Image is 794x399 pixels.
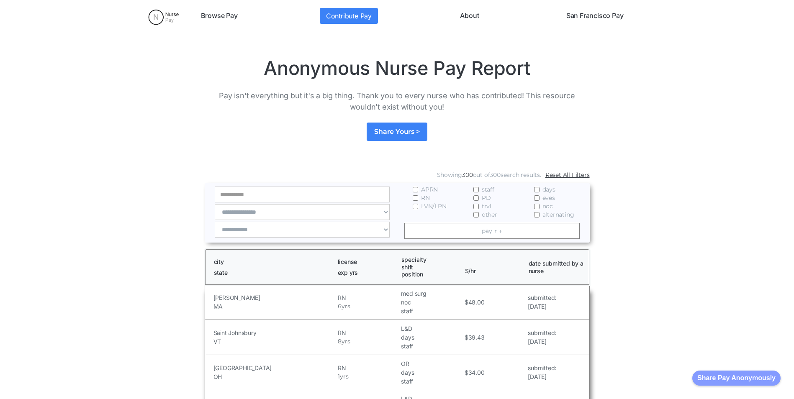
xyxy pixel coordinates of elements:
[457,8,482,24] a: About
[528,337,556,346] h5: [DATE]
[473,187,479,192] input: staff
[401,359,462,368] h5: OR
[542,185,555,194] span: days
[482,194,491,202] span: PD
[473,204,479,209] input: trvl
[528,363,556,381] a: submitted:[DATE]
[528,328,556,337] h5: submitted:
[413,204,418,209] input: LVN/LPN
[401,368,462,377] h5: days
[465,368,468,377] h5: $
[401,333,462,342] h5: days
[465,260,521,274] h1: $/hr
[490,171,500,179] span: 300
[473,212,479,217] input: other
[401,342,462,350] h5: staff
[198,8,241,24] a: Browse Pay
[465,298,468,307] h5: $
[482,210,497,219] span: other
[468,298,485,307] h5: 48.00
[465,333,468,342] h5: $
[473,195,479,201] input: PD
[528,372,556,381] h5: [DATE]
[401,307,462,315] h5: staff
[413,187,418,192] input: APRN
[528,302,556,311] h5: [DATE]
[462,171,473,179] span: 300
[342,302,350,311] h5: yrs
[213,363,336,372] h5: [GEOGRAPHIC_DATA]
[213,293,336,302] h5: [PERSON_NAME]
[529,260,585,274] h1: date submitted by a nurse
[528,363,556,372] h5: submitted:
[213,302,336,311] h5: MA
[692,371,781,386] button: Share Pay Anonymously
[545,171,590,179] a: Reset All Filters
[534,187,540,192] input: days
[534,204,540,209] input: noc
[468,333,485,342] h5: 39.43
[213,328,336,337] h5: Saint Johnsbury
[482,185,494,194] span: staff
[401,298,462,307] h5: noc
[542,210,574,219] span: alternating
[421,202,447,210] span: LVN/LPN
[338,302,342,311] h5: 6
[205,56,590,80] h1: Anonymous Nurse Pay Report
[401,324,462,333] h5: L&D
[338,372,340,381] h5: 1
[213,337,336,346] h5: VT
[482,202,491,210] span: trvl
[401,289,462,298] h5: med surg
[413,195,418,201] input: RN
[534,195,540,201] input: eves
[214,269,330,276] h1: state
[320,8,378,24] a: Contribute Pay
[401,377,462,386] h5: staff
[421,194,430,202] span: RN
[340,372,348,381] h5: yrs
[401,256,457,263] h1: specialty
[338,363,399,372] h5: RN
[468,368,485,377] h5: 34.00
[563,8,627,24] a: San Francisco Pay
[342,337,350,346] h5: yrs
[421,185,438,194] span: APRN
[338,293,399,302] h5: RN
[205,169,590,243] form: Email Form
[542,202,553,210] span: noc
[404,223,580,239] a: pay ↑ ↓
[437,171,541,179] div: Showing out of search results.
[338,328,399,337] h5: RN
[213,372,336,381] h5: OH
[528,293,556,311] a: submitted:[DATE]
[534,212,540,217] input: alternating
[338,258,394,266] h1: license
[214,258,330,266] h1: city
[338,269,394,276] h1: exp yrs
[205,90,590,113] p: Pay isn't everything but it's a big thing. Thank you to every nurse who has contributed! This res...
[542,194,555,202] span: eves
[367,123,427,141] a: Share Yours >
[401,271,457,278] h1: position
[401,263,457,271] h1: shift
[528,293,556,302] h5: submitted:
[528,328,556,346] a: submitted:[DATE]
[338,337,342,346] h5: 8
